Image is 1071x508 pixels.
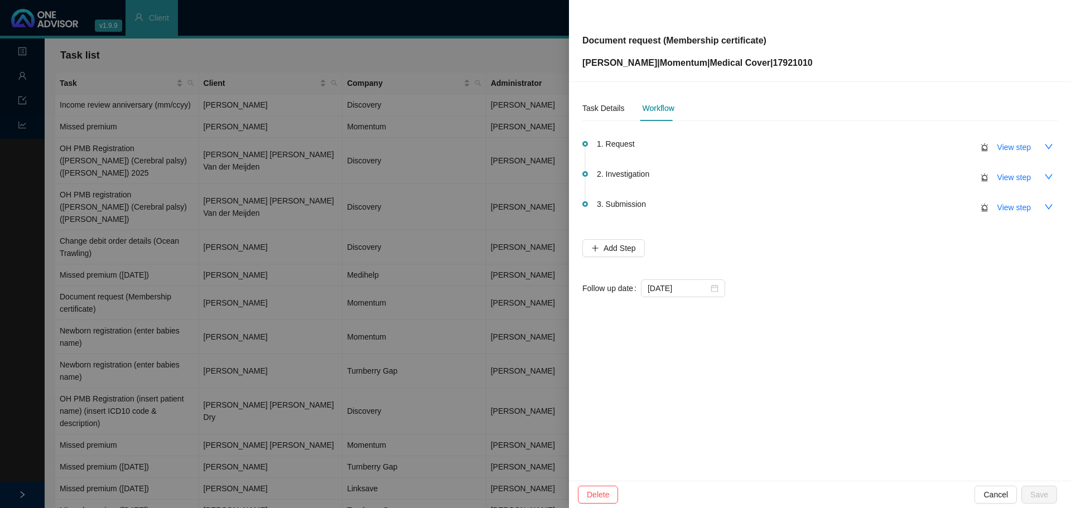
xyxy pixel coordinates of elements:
[582,34,813,47] p: Document request (Membership certificate)
[597,198,646,210] span: 3. Submission
[981,204,988,211] span: alert
[660,58,707,67] span: Momentum
[1044,202,1053,211] span: down
[597,168,649,180] span: 2. Investigation
[997,201,1031,214] span: View step
[582,102,624,114] div: Task Details
[997,171,1031,183] span: View step
[974,486,1017,504] button: Cancel
[578,486,618,504] button: Delete
[983,488,1008,501] span: Cancel
[642,102,674,114] div: Workflow
[582,56,813,70] p: [PERSON_NAME] | | | 17921010
[582,239,645,257] button: Add Step
[1044,142,1053,151] span: down
[988,199,1040,216] button: View step
[591,244,599,252] span: plus
[710,58,770,67] span: Medical Cover
[587,488,609,501] span: Delete
[604,242,636,254] span: Add Step
[988,168,1040,186] button: View step
[597,138,635,150] span: 1. Request
[981,143,988,151] span: alert
[1044,172,1053,181] span: down
[648,282,708,294] input: Select date
[988,138,1040,156] button: View step
[582,279,641,297] label: Follow up date
[1021,486,1057,504] button: Save
[981,173,988,181] span: alert
[997,141,1031,153] span: View step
